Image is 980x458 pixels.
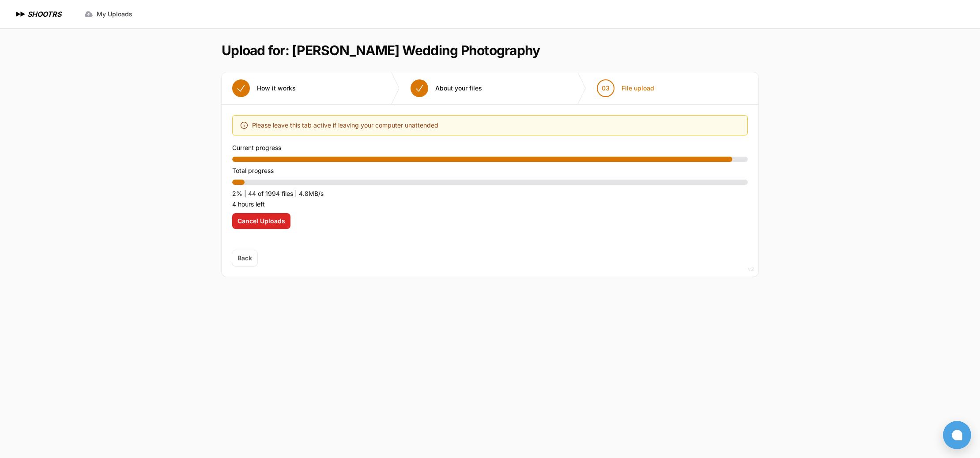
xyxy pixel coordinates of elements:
h1: Upload for: [PERSON_NAME] Wedding Photography [222,42,540,58]
span: Cancel Uploads [237,217,285,225]
span: About your files [435,84,482,93]
p: 4 hours left [232,199,748,210]
span: 03 [602,84,610,93]
span: Please leave this tab active if leaving your computer unattended [252,120,438,131]
button: About your files [400,72,493,104]
img: SHOOTRS [14,9,27,19]
span: My Uploads [97,10,132,19]
p: Current progress [232,143,748,153]
button: Cancel Uploads [232,213,290,229]
a: SHOOTRS SHOOTRS [14,9,61,19]
div: v2 [748,264,754,274]
a: My Uploads [79,6,138,22]
button: Open chat window [943,421,971,449]
span: File upload [622,84,654,93]
h1: SHOOTRS [27,9,61,19]
p: 2% | 44 of 1994 files | 4.8MB/s [232,188,748,199]
button: How it works [222,72,306,104]
p: Total progress [232,165,748,176]
span: How it works [257,84,296,93]
button: 03 File upload [586,72,665,104]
